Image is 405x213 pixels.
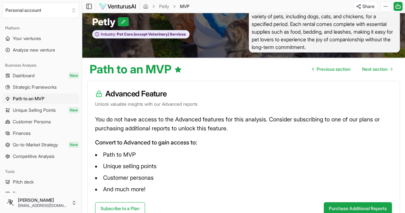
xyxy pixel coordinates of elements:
[3,195,79,210] button: [PERSON_NAME][EMAIL_ADDRESS][DOMAIN_NAME]
[116,32,186,37] span: Pet Care (except Veterinary) Services
[13,35,41,42] span: Your ventures
[92,30,190,39] button: Industry:Pet Care (except Veterinary) Services
[95,184,392,194] li: And much more!
[101,32,116,37] span: Industry:
[353,1,377,12] button: Share
[159,3,169,10] a: Petly
[5,198,15,208] img: ACg8ocJ09Ck7tEsO91f5oLrrrQ1YLPF3wRv2cvRq2Gq7VMbEaN44Onvk=s96-c
[18,203,69,208] span: [EMAIL_ADDRESS][DOMAIN_NAME]
[92,16,118,28] span: Petly
[13,84,57,90] span: Strategic Frameworks
[95,115,392,133] p: You do not have access to the Advanced features for this analysis. Consider subscribing to one of...
[180,3,190,10] span: MVP
[13,107,56,113] span: Unique Selling Points
[3,45,79,55] a: Analyze new venture
[95,101,392,107] p: Unlock valuable insights with our Advanced reports
[362,3,375,10] span: Share
[69,142,79,148] span: New
[13,142,58,148] span: Go-to-Market Strategy
[317,66,351,72] span: Previous section
[3,70,79,81] a: DashboardNew
[13,179,34,185] span: Pitch deck
[18,197,69,203] span: [PERSON_NAME]
[143,3,190,10] nav: breadcrumb
[3,151,79,161] a: Competitive Analysis
[307,63,356,76] a: Go to previous page
[13,130,31,136] span: Finances
[3,3,79,18] button: Select an organization
[13,72,35,79] span: Dashboard
[3,105,79,115] a: Unique Selling PointsNew
[3,167,79,177] div: Tools
[362,66,388,72] span: Next section
[249,3,400,53] span: Petly is an innovative pet rental service that allows you to rent a variety of pets, including do...
[3,140,79,150] a: Go-to-Market StrategyNew
[3,94,79,104] a: Path to an MVP
[3,82,79,92] a: Strategic Frameworks
[95,173,392,183] li: Customer personas
[69,107,79,113] span: New
[3,23,79,33] div: Platform
[3,117,79,127] a: Customer Persona
[13,153,54,160] span: Competitive Analysis
[3,188,79,199] a: Resources
[95,150,392,160] li: Path to MVP
[3,177,79,187] a: Pitch deck
[90,63,182,76] h1: Path to an MVP
[13,190,34,197] span: Resources
[95,138,392,147] p: Convert to Advanced to gain access to:
[3,33,79,44] a: Your ventures
[13,95,45,102] span: Path to an MVP
[307,63,397,76] nav: pagination
[357,63,397,76] a: Go to next page
[13,47,55,53] span: Analyze new venture
[95,161,392,171] li: Unique selling points
[99,3,136,10] img: logo
[69,72,79,79] span: New
[95,89,392,99] h3: Advanced Feature
[3,128,79,138] a: Finances
[13,119,51,125] span: Customer Persona
[3,60,79,70] div: Business Analysis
